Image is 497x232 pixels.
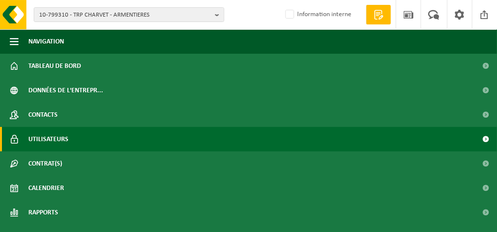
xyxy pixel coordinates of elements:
[28,127,68,151] span: Utilisateurs
[283,7,351,22] label: Information interne
[28,176,64,200] span: Calendrier
[28,151,62,176] span: Contrat(s)
[28,78,103,103] span: Données de l'entrepr...
[39,8,211,22] span: 10-799310 - TRP CHARVET - ARMENTIERES
[34,7,224,22] button: 10-799310 - TRP CHARVET - ARMENTIERES
[28,29,64,54] span: Navigation
[28,103,58,127] span: Contacts
[28,200,58,225] span: Rapports
[28,54,81,78] span: Tableau de bord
